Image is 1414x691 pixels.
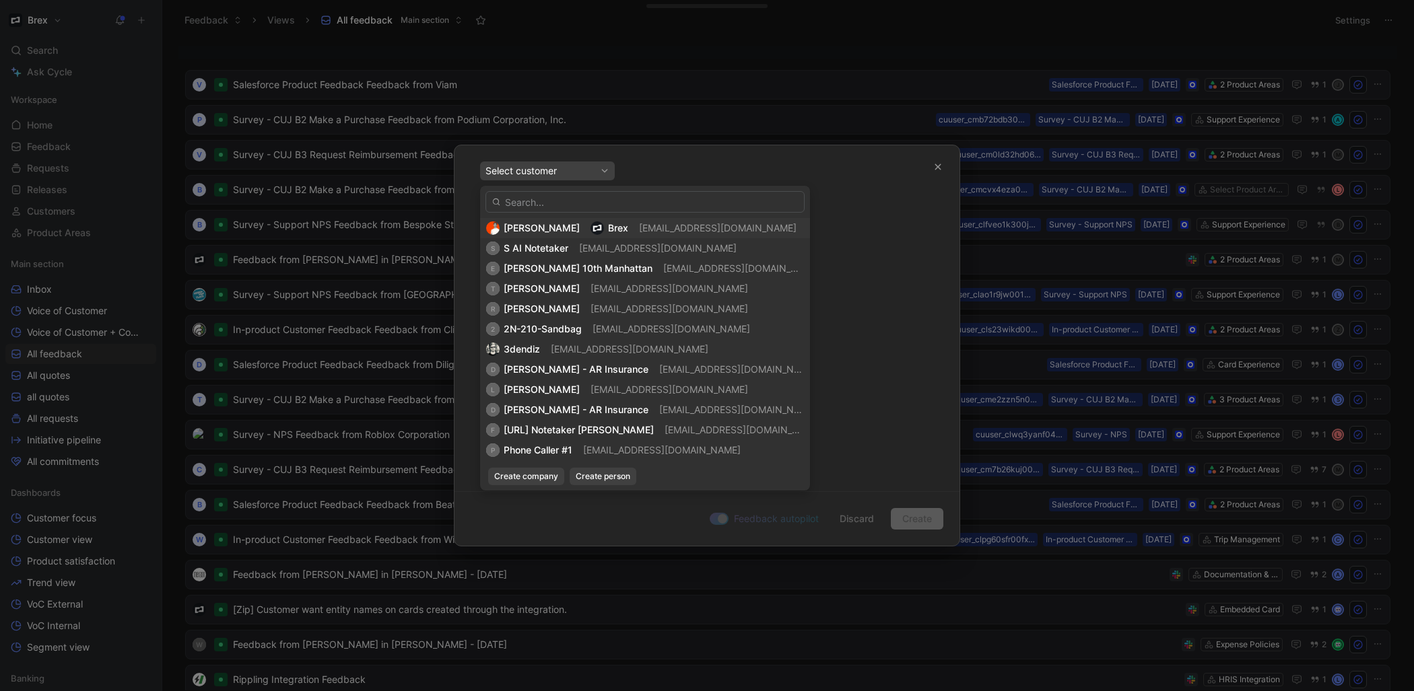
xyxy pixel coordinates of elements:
img: 973206715171_a296c5560a034e311445_192.jpg [486,342,500,356]
span: [EMAIL_ADDRESS][DOMAIN_NAME] [591,303,748,314]
span: [PERSON_NAME] - AR Insurance [504,404,648,415]
span: [URL] Notetaker [PERSON_NAME] [504,424,654,435]
span: Brex [608,222,628,233]
span: [EMAIL_ADDRESS][DOMAIN_NAME] [659,363,817,375]
button: Create person [570,468,636,485]
div: S [486,242,500,255]
input: Search... [485,191,805,213]
span: Create company [494,470,558,483]
span: [PERSON_NAME] 10th Manhattan [504,262,652,274]
span: [EMAIL_ADDRESS][DOMAIN_NAME] [551,343,708,355]
img: logo [591,221,604,235]
span: [EMAIL_ADDRESS][DOMAIN_NAME] [591,283,748,294]
span: [EMAIL_ADDRESS][DOMAIN_NAME] [639,222,797,233]
span: [EMAIL_ADDRESS][DOMAIN_NAME] [591,384,748,395]
span: [EMAIL_ADDRESS][DOMAIN_NAME] [665,424,822,435]
div: 2 [486,322,500,336]
div: R [486,302,500,316]
span: [EMAIL_ADDRESS][DOMAIN_NAME] [659,404,817,415]
span: [PERSON_NAME] - AR Insurance [504,363,648,375]
div: F [486,423,500,437]
span: [PERSON_NAME] [504,283,580,294]
div: D [486,403,500,416]
span: 2N-210-Sandbag [504,323,582,334]
button: Create company [488,468,564,485]
span: [PERSON_NAME] [504,384,580,395]
span: S AI Notetaker [504,242,568,254]
div: E [486,262,500,275]
div: D [486,363,500,376]
span: Create person [576,470,630,483]
span: [EMAIL_ADDRESS][DOMAIN_NAME] [583,444,741,456]
span: 3dendiz [504,343,540,355]
div: L [486,383,500,396]
img: 8226728491267_35ad89efb2e450a6b96f_192.jpg [486,221,500,235]
span: [PERSON_NAME] [504,222,580,233]
span: [PERSON_NAME] [504,303,580,314]
span: [EMAIL_ADDRESS][DOMAIN_NAME] [663,262,821,274]
span: [EMAIL_ADDRESS][DOMAIN_NAME] [579,242,737,254]
div: P [486,443,500,457]
span: Phone Caller #1 [504,444,572,456]
span: [EMAIL_ADDRESS][DOMAIN_NAME] [593,323,750,334]
div: T [486,282,500,295]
